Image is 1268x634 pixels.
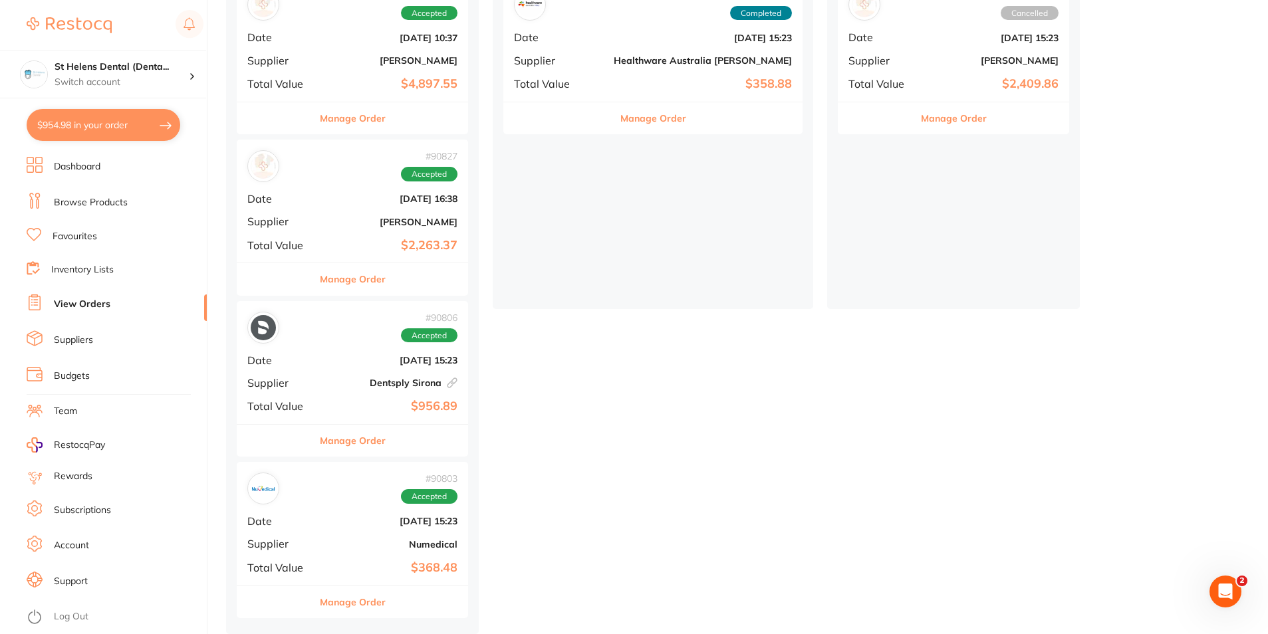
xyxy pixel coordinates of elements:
[54,160,100,173] a: Dashboard
[54,575,88,588] a: Support
[401,167,457,181] span: Accepted
[54,196,128,209] a: Browse Products
[27,437,105,453] a: RestocqPay
[237,140,468,296] div: Henry Schein Halas#90827AcceptedDate[DATE] 16:38Supplier[PERSON_NAME]Total Value$2,263.37Manage O...
[247,354,314,366] span: Date
[848,31,915,43] span: Date
[237,301,468,457] div: Dentsply Sirona#90806AcceptedDate[DATE] 15:23SupplierDentsply SironaTotal Value$956.89Manage Order
[324,193,457,204] b: [DATE] 16:38
[320,425,386,457] button: Manage Order
[51,263,114,276] a: Inventory Lists
[514,78,603,90] span: Total Value
[848,78,915,90] span: Total Value
[324,55,457,66] b: [PERSON_NAME]
[247,538,314,550] span: Supplier
[251,154,276,179] img: Henry Schein Halas
[54,405,77,418] a: Team
[401,6,457,21] span: Accepted
[324,355,457,366] b: [DATE] 15:23
[401,151,457,161] span: # 90827
[514,31,603,43] span: Date
[926,77,1059,91] b: $2,409.86
[54,539,89,552] a: Account
[54,610,88,623] a: Log Out
[1237,576,1247,586] span: 2
[54,470,92,483] a: Rewards
[514,54,603,66] span: Supplier
[54,370,90,383] a: Budgets
[324,33,457,43] b: [DATE] 10:37
[247,31,314,43] span: Date
[247,400,314,412] span: Total Value
[54,334,93,347] a: Suppliers
[324,516,457,526] b: [DATE] 15:23
[27,17,112,33] img: Restocq Logo
[27,607,203,628] button: Log Out
[401,312,457,323] span: # 90806
[27,109,180,141] button: $954.98 in your order
[247,562,314,574] span: Total Value
[320,586,386,618] button: Manage Order
[251,476,276,501] img: Numedical
[54,504,111,517] a: Subscriptions
[247,515,314,527] span: Date
[324,539,457,550] b: Numedical
[401,328,457,343] span: Accepted
[55,76,189,89] p: Switch account
[247,239,314,251] span: Total Value
[921,102,987,134] button: Manage Order
[730,6,792,21] span: Completed
[53,230,97,243] a: Favourites
[848,54,915,66] span: Supplier
[324,399,457,413] b: $956.89
[324,561,457,575] b: $368.48
[55,60,189,74] h4: St Helens Dental (DentalTown 2)
[1001,6,1059,21] span: Cancelled
[247,54,314,66] span: Supplier
[237,462,468,618] div: Numedical#90803AcceptedDate[DATE] 15:23SupplierNumedicalTotal Value$368.48Manage Order
[54,439,105,452] span: RestocqPay
[247,78,314,90] span: Total Value
[926,55,1059,66] b: [PERSON_NAME]
[27,437,43,453] img: RestocqPay
[1209,576,1241,607] iframe: Intercom live chat
[614,55,792,66] b: Healthware Australia [PERSON_NAME]
[247,193,314,205] span: Date
[926,33,1059,43] b: [DATE] 15:23
[401,473,457,484] span: # 90803
[324,77,457,91] b: $4,897.55
[614,33,792,43] b: [DATE] 15:23
[54,298,110,311] a: View Orders
[27,10,112,41] a: Restocq Logo
[614,77,792,91] b: $358.88
[324,217,457,227] b: [PERSON_NAME]
[401,489,457,504] span: Accepted
[620,102,686,134] button: Manage Order
[247,377,314,389] span: Supplier
[320,102,386,134] button: Manage Order
[21,61,47,88] img: St Helens Dental (DentalTown 2)
[324,239,457,253] b: $2,263.37
[247,215,314,227] span: Supplier
[251,315,276,340] img: Dentsply Sirona
[320,263,386,295] button: Manage Order
[324,377,457,388] b: Dentsply Sirona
